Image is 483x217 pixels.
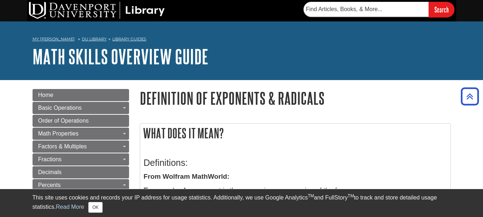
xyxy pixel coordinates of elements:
input: Search [429,2,454,17]
span: Math Properties [38,130,79,137]
strong: From Wolfram MathWorld: [144,173,230,180]
a: Math Skills Overview Guide [33,45,208,68]
a: Basic Operations [33,102,129,114]
input: Find Articles, Books, & More... [304,2,429,17]
a: My [PERSON_NAME] [33,36,75,42]
span: Home [38,92,54,98]
h3: Definitions: [144,158,447,168]
a: Math Properties [33,128,129,140]
a: Home [33,89,129,101]
span: Fractions [38,156,62,162]
a: Fractions [33,153,129,166]
a: Decimals [33,166,129,178]
a: Read More [56,204,84,210]
div: This site uses cookies and records your IP address for usage statistics. Additionally, we use Goo... [33,193,451,213]
a: Back to Top [458,92,481,101]
img: DU Library [29,2,165,19]
a: Factors & Multiples [33,140,129,153]
sup: TM [308,193,314,198]
h1: Definition of Exponents & Radicals [140,89,451,107]
span: Factors & Multiples [38,143,87,149]
a: Order of Operations [33,115,129,127]
button: Close [88,202,102,213]
b: Exponents [144,186,179,194]
span: Decimals [38,169,62,175]
nav: breadcrumb [33,34,451,46]
a: Library Guides [112,36,146,41]
sup: TM [348,193,354,198]
a: Percents [33,179,129,191]
form: Searches DU Library's articles, books, and more [304,2,454,17]
span: Percents [38,182,61,188]
span: Basic Operations [38,105,82,111]
h2: What does it mean? [140,124,450,143]
b: p [260,186,264,194]
a: DU Library [82,36,107,41]
span: Order of Operations [38,118,89,124]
